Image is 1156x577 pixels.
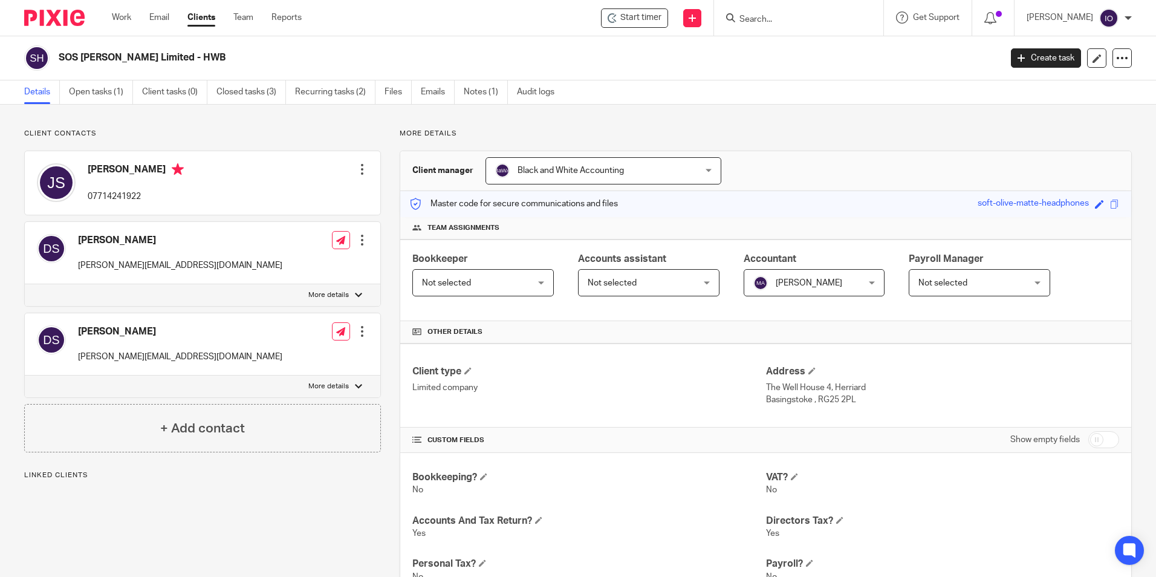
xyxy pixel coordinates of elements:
img: svg%3E [495,163,510,178]
img: svg%3E [37,234,66,263]
img: svg%3E [37,325,66,354]
span: Yes [412,529,426,538]
span: Not selected [918,279,967,287]
span: No [412,486,423,494]
a: Recurring tasks (2) [295,80,375,104]
span: Other details [427,327,482,337]
p: More details [400,129,1132,139]
h2: SOS [PERSON_NAME] Limited - HWB [59,51,806,64]
a: Work [112,11,131,24]
span: Not selected [422,279,471,287]
h4: Personal Tax? [412,558,765,570]
span: Bookkeeper [412,254,468,264]
span: Accounts assistant [578,254,666,264]
a: Files [385,80,412,104]
p: [PERSON_NAME][EMAIL_ADDRESS][DOMAIN_NAME] [78,351,282,363]
p: Linked clients [24,471,381,480]
img: Pixie [24,10,85,26]
h4: CUSTOM FIELDS [412,435,765,445]
h4: Bookkeeping? [412,471,765,484]
a: Emails [421,80,455,104]
p: The Well House 4, Herriard [766,382,1119,394]
p: 07714241922 [88,191,184,203]
a: Audit logs [517,80,563,104]
a: Details [24,80,60,104]
h4: Accounts And Tax Return? [412,515,765,527]
span: [PERSON_NAME] [776,279,842,287]
p: Client contacts [24,129,381,139]
span: Yes [766,529,779,538]
span: Get Support [913,13,960,22]
p: [PERSON_NAME] [1027,11,1093,24]
a: Open tasks (1) [69,80,133,104]
h4: VAT? [766,471,1119,484]
h4: + Add contact [160,419,245,438]
a: Reports [271,11,302,24]
img: svg%3E [37,163,76,202]
a: Create task [1011,48,1081,68]
img: svg%3E [1099,8,1119,28]
div: soft-olive-matte-headphones [978,197,1089,211]
h4: Address [766,365,1119,378]
img: svg%3E [24,45,50,71]
p: More details [308,290,349,300]
h4: [PERSON_NAME] [78,234,282,247]
a: Email [149,11,169,24]
span: Team assignments [427,223,499,233]
label: Show empty fields [1010,434,1080,446]
p: [PERSON_NAME][EMAIL_ADDRESS][DOMAIN_NAME] [78,259,282,272]
div: SOS Smalley Limited - HWB [601,8,668,28]
h4: [PERSON_NAME] [78,325,282,338]
span: Accountant [744,254,796,264]
h4: Directors Tax? [766,515,1119,527]
span: No [766,486,777,494]
span: Start timer [620,11,661,24]
a: Clients [187,11,215,24]
h4: [PERSON_NAME] [88,163,184,178]
h3: Client manager [412,165,473,177]
p: Limited company [412,382,765,394]
input: Search [738,15,847,25]
img: svg%3E [753,276,768,290]
p: Master code for secure communications and files [409,198,618,210]
span: Black and White Accounting [518,166,624,175]
a: Team [233,11,253,24]
span: Not selected [588,279,637,287]
h4: Client type [412,365,765,378]
a: Client tasks (0) [142,80,207,104]
i: Primary [172,163,184,175]
a: Notes (1) [464,80,508,104]
h4: Payroll? [766,558,1119,570]
span: Payroll Manager [909,254,984,264]
a: Closed tasks (3) [216,80,286,104]
p: More details [308,382,349,391]
p: Basingstoke , RG25 2PL [766,394,1119,406]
